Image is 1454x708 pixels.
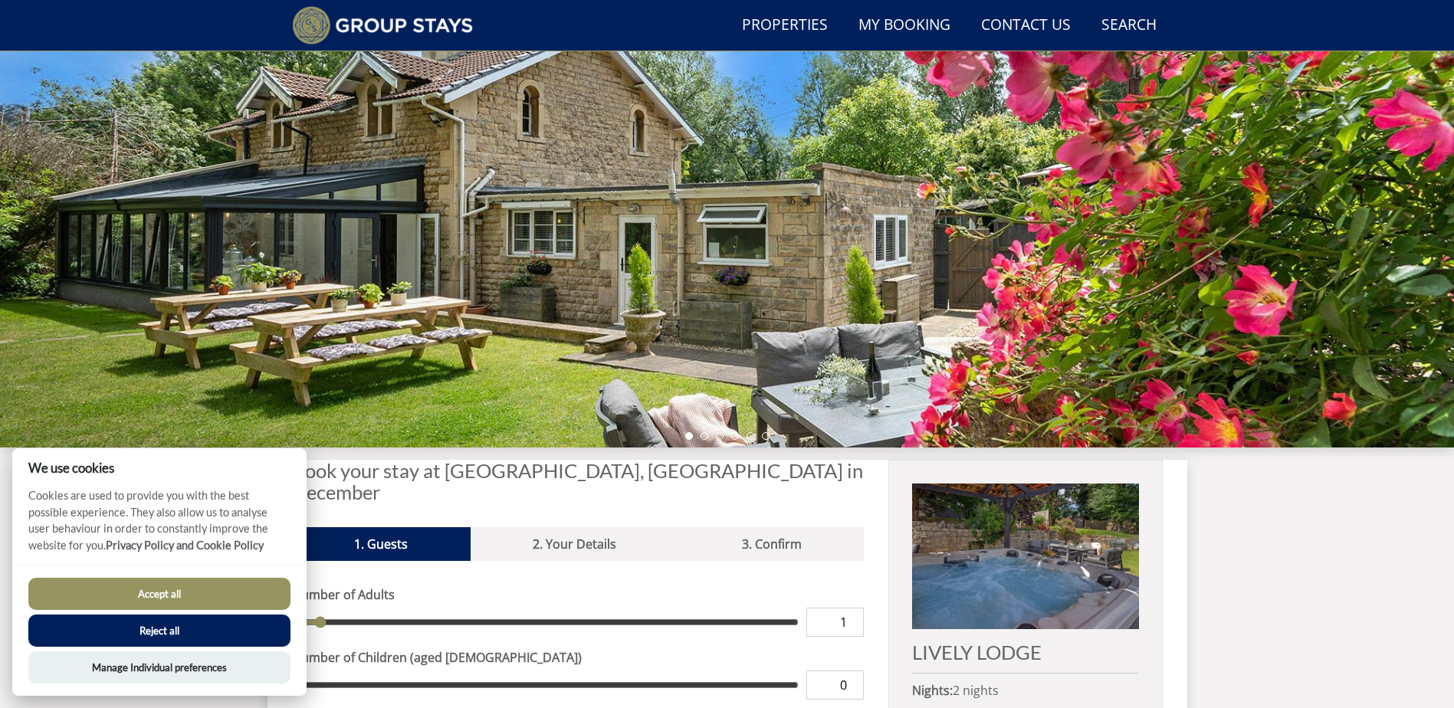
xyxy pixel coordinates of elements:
a: Contact Us [975,8,1077,43]
p: 2 nights [912,681,1138,700]
h2: LIVELY LODGE [912,641,1138,663]
a: 2. Your Details [471,527,679,561]
label: Number of Adults [292,585,865,604]
label: Number of Children (aged [DEMOGRAPHIC_DATA]) [292,648,865,667]
button: Manage Individual preferences [28,651,290,683]
a: 3. Confirm [679,527,864,561]
a: Search [1095,8,1163,43]
img: An image of 'LIVELY LODGE' [912,483,1138,629]
button: Reject all [28,615,290,647]
a: Privacy Policy and Cookie Policy [106,539,264,552]
img: Group Stays [292,6,474,44]
a: Properties [736,8,834,43]
p: Cookies are used to provide you with the best possible experience. They also allow us to analyse ... [12,487,307,565]
button: Accept all [28,578,290,610]
h2: We use cookies [12,461,307,475]
a: My Booking [852,8,957,43]
a: 1. Guests [292,527,471,561]
h2: Book your stay at [GEOGRAPHIC_DATA], [GEOGRAPHIC_DATA] in December [292,460,865,503]
strong: Nights: [912,682,953,699]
